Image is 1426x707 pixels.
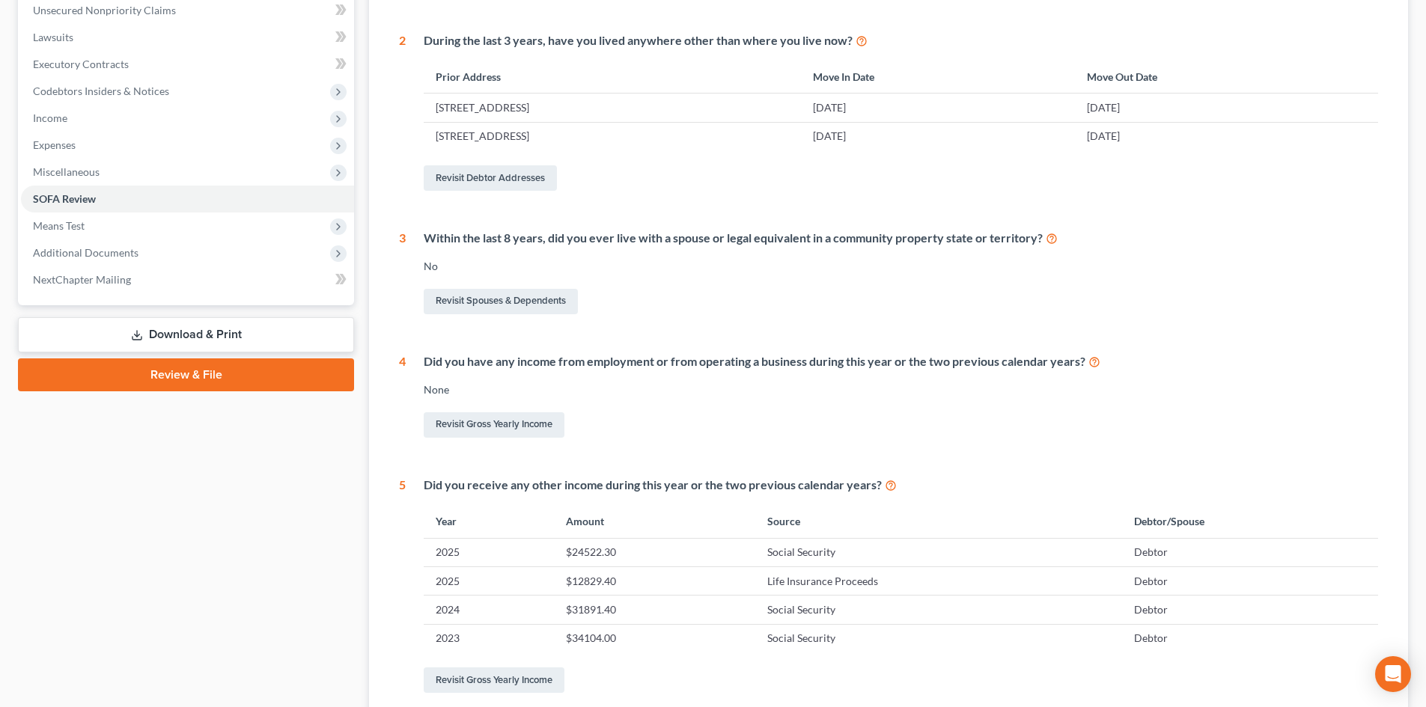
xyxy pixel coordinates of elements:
td: 2025 [424,566,554,595]
a: Revisit Debtor Addresses [424,165,557,191]
td: Debtor [1122,624,1379,652]
a: Revisit Gross Yearly Income [424,667,564,693]
a: Lawsuits [21,24,354,51]
td: 2025 [424,538,554,566]
a: NextChapter Mailing [21,266,354,293]
span: Income [33,111,67,124]
th: Prior Address [424,61,801,93]
td: $34104.00 [554,624,755,652]
td: Social Security [755,538,1121,566]
div: Within the last 8 years, did you ever live with a spouse or legal equivalent in a community prope... [424,230,1378,247]
div: None [424,382,1378,397]
span: Expenses [33,138,76,151]
td: Social Security [755,596,1121,624]
div: 3 [399,230,406,317]
div: Did you receive any other income during this year or the two previous calendar years? [424,477,1378,494]
a: Executory Contracts [21,51,354,78]
td: 2024 [424,596,554,624]
span: Means Test [33,219,85,232]
td: Debtor [1122,538,1379,566]
td: $31891.40 [554,596,755,624]
td: 2023 [424,624,554,652]
th: Year [424,506,554,538]
div: Did you have any income from employment or from operating a business during this year or the two ... [424,353,1378,370]
td: [STREET_ADDRESS] [424,122,801,150]
div: No [424,259,1378,274]
td: $24522.30 [554,538,755,566]
td: Life Insurance Proceeds [755,566,1121,595]
span: Miscellaneous [33,165,100,178]
a: Download & Print [18,317,354,352]
a: SOFA Review [21,186,354,212]
div: 4 [399,353,406,441]
span: Codebtors Insiders & Notices [33,85,169,97]
th: Amount [554,506,755,538]
span: SOFA Review [33,192,96,205]
span: NextChapter Mailing [33,273,131,286]
th: Debtor/Spouse [1122,506,1379,538]
span: Additional Documents [33,246,138,259]
td: Debtor [1122,596,1379,624]
td: Social Security [755,624,1121,652]
td: [DATE] [801,122,1075,150]
div: 2 [399,32,406,195]
td: [DATE] [1075,94,1378,122]
td: Debtor [1122,566,1379,595]
span: Unsecured Nonpriority Claims [33,4,176,16]
div: Open Intercom Messenger [1375,656,1411,692]
td: $12829.40 [554,566,755,595]
a: Revisit Gross Yearly Income [424,412,564,438]
td: [DATE] [801,94,1075,122]
td: [DATE] [1075,122,1378,150]
th: Move In Date [801,61,1075,93]
th: Move Out Date [1075,61,1378,93]
span: Lawsuits [33,31,73,43]
th: Source [755,506,1121,538]
div: During the last 3 years, have you lived anywhere other than where you live now? [424,32,1378,49]
td: [STREET_ADDRESS] [424,94,801,122]
a: Review & File [18,358,354,391]
span: Executory Contracts [33,58,129,70]
a: Revisit Spouses & Dependents [424,289,578,314]
div: 5 [399,477,406,696]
